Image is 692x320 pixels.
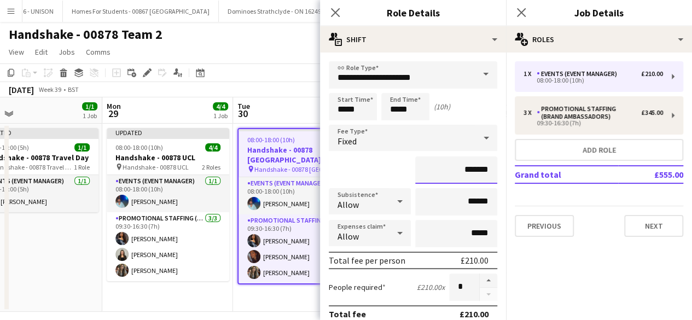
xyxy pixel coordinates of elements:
span: View [9,47,24,57]
button: Add role [515,139,683,161]
a: Jobs [54,45,79,59]
button: Previous [515,215,574,237]
span: Handshake - 00878 UCL [123,163,189,171]
div: 3 x [524,109,537,117]
span: Allow [338,199,359,210]
div: 1 x [524,70,537,78]
a: Comms [82,45,115,59]
div: Roles [506,26,692,53]
td: Grand total [515,166,618,183]
h1: Handshake - 00878 Team 2 [9,26,162,43]
app-job-card: 08:00-18:00 (10h)4/4Handshake - 00878 [GEOGRAPHIC_DATA] Handshake - 00878 [GEOGRAPHIC_DATA]2 Role... [237,128,360,284]
div: £210.00 [641,70,663,78]
div: £210.00 [461,255,489,266]
span: 1/1 [74,143,90,152]
h3: Job Details [506,5,692,20]
div: 09:30-16:30 (7h) [524,120,663,126]
button: Increase [480,274,497,288]
span: 08:00-18:00 (10h) [247,136,295,144]
span: 29 [105,107,121,120]
app-card-role: Events (Event Manager)1/108:00-18:00 (10h)[PERSON_NAME] [107,175,229,212]
div: BST [68,85,79,94]
span: Edit [35,47,48,57]
span: 4/4 [213,102,228,110]
div: 1 Job [83,112,97,120]
div: £210.00 x [417,282,445,292]
span: 4/4 [205,143,220,152]
h3: Role Details [320,5,506,20]
div: 1 Job [213,112,228,120]
div: Total fee per person [329,255,405,266]
span: Comms [86,47,111,57]
div: (10h) [434,102,450,112]
span: 2 Roles [202,163,220,171]
h3: Handshake - 00878 [GEOGRAPHIC_DATA] [239,145,359,165]
h3: Handshake - 00878 UCL [107,153,229,162]
div: 08:00-18:00 (10h) [524,78,663,83]
label: People required [329,282,386,292]
span: Jobs [59,47,75,57]
span: Week 39 [36,85,63,94]
span: Handshake - 00878 [GEOGRAPHIC_DATA] [254,165,332,173]
div: [DATE] [9,84,34,95]
span: Fixed [338,136,357,147]
button: Homes For Students - 00867 [GEOGRAPHIC_DATA] [63,1,219,22]
app-card-role: Promotional Staffing (Brand Ambassadors)3/309:30-16:30 (7h)[PERSON_NAME][PERSON_NAME][PERSON_NAME] [107,212,229,281]
button: Dominoes Strathclyde - ON 16249 [219,1,330,22]
span: 08:00-18:00 (10h) [115,143,163,152]
a: View [4,45,28,59]
app-card-role: Events (Event Manager)1/108:00-18:00 (10h)[PERSON_NAME] [239,177,359,214]
span: Mon [107,101,121,111]
div: Updated [107,128,229,137]
button: Next [624,215,683,237]
app-card-role: Promotional Staffing (Brand Ambassadors)3/309:30-16:30 (7h)[PERSON_NAME][PERSON_NAME][PERSON_NAME] [239,214,359,283]
a: Edit [31,45,52,59]
span: Tue [237,101,250,111]
div: Promotional Staffing (Brand Ambassadors) [537,105,641,120]
div: £345.00 [641,109,663,117]
div: Shift [320,26,506,53]
div: Total fee [329,309,366,319]
app-job-card: Updated08:00-18:00 (10h)4/4Handshake - 00878 UCL Handshake - 00878 UCL2 RolesEvents (Event Manage... [107,128,229,281]
span: 1 Role [74,163,90,171]
div: £210.00 [460,309,489,319]
span: 1/1 [82,102,97,110]
td: £555.00 [618,166,683,183]
div: Events (Event Manager) [537,70,621,78]
span: 30 [236,107,250,120]
span: Allow [338,231,359,242]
